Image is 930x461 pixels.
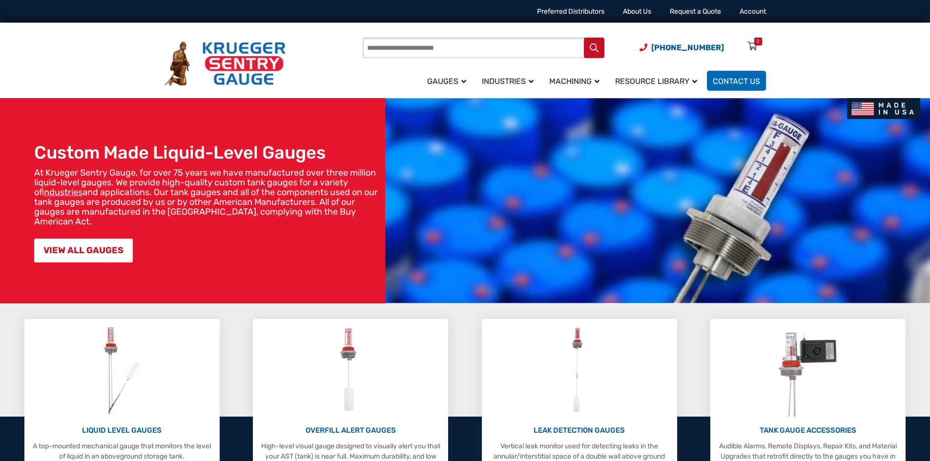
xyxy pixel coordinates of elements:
[487,425,672,436] p: LEAK DETECTION GAUGES
[769,324,847,417] img: Tank Gauge Accessories
[44,187,83,198] a: industries
[34,239,133,262] a: VIEW ALL GAUGES
[707,71,766,91] a: Contact Us
[427,77,466,86] span: Gauges
[623,7,651,16] a: About Us
[329,324,372,417] img: Overfill Alert Gauges
[651,43,724,52] span: [PHONE_NUMBER]
[609,69,707,92] a: Resource Library
[543,69,609,92] a: Machining
[615,77,697,86] span: Resource Library
[713,77,760,86] span: Contact Us
[34,142,380,163] h1: Custom Made Liquid-Level Gauges
[421,69,476,92] a: Gauges
[258,425,443,436] p: OVERFILL ALERT GAUGES
[34,168,380,226] p: At Krueger Sentry Gauge, for over 75 years we have manufactured over three million liquid-level g...
[482,77,534,86] span: Industries
[476,69,543,92] a: Industries
[537,7,604,16] a: Preferred Distributors
[740,7,766,16] a: Account
[560,324,599,417] img: Leak Detection Gauges
[165,41,286,86] img: Krueger Sentry Gauge
[847,98,920,119] img: Made In USA
[640,41,724,54] a: Phone Number (920) 434-8860
[549,77,599,86] span: Machining
[715,425,901,436] p: TANK GAUGE ACCESSORIES
[385,98,930,303] img: bg_hero_bannerksentry
[29,425,215,436] p: LIQUID LEVEL GAUGES
[670,7,721,16] a: Request a Quote
[757,38,760,45] div: 2
[96,324,147,417] img: Liquid Level Gauges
